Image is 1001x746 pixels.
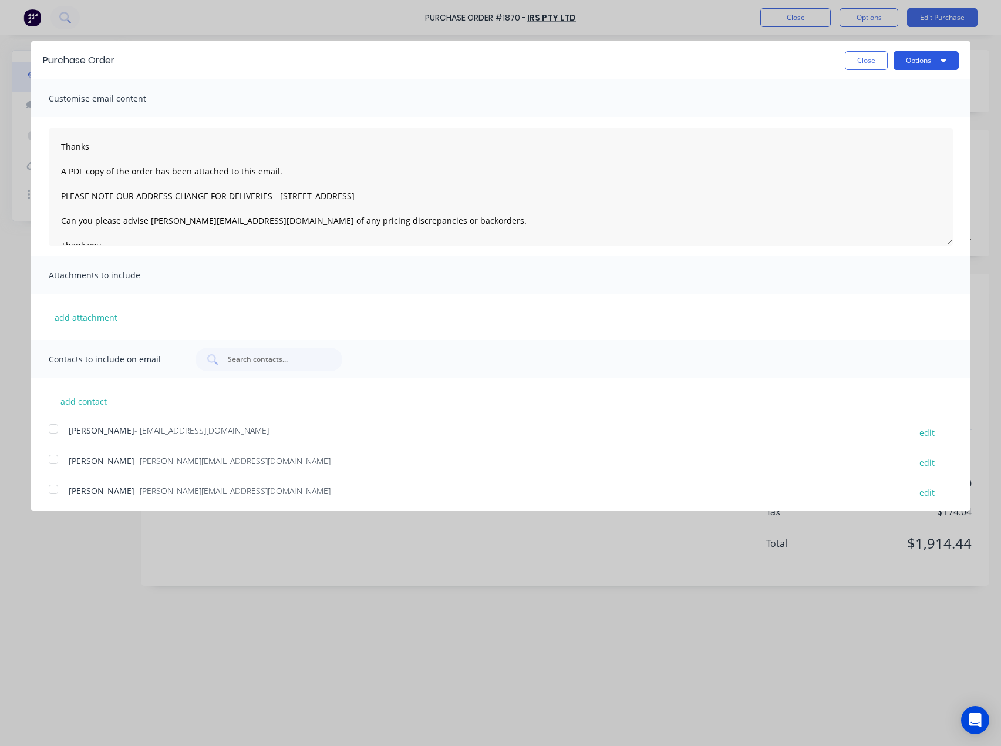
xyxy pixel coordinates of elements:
button: add contact [49,392,119,410]
button: edit [912,424,942,440]
span: - [PERSON_NAME][EMAIL_ADDRESS][DOMAIN_NAME] [134,455,331,466]
span: Customise email content [49,90,178,107]
span: [PERSON_NAME] [69,455,134,466]
button: Options [894,51,959,70]
textarea: Thanks A PDF copy of the order has been attached to this email. PLEASE NOTE OUR ADDRESS CHANGE FO... [49,128,953,246]
span: - [EMAIL_ADDRESS][DOMAIN_NAME] [134,425,269,436]
button: Close [845,51,888,70]
span: Attachments to include [49,267,178,284]
button: edit [912,455,942,471]
input: Search contacts... [227,354,324,365]
div: Open Intercom Messenger [961,706,989,734]
div: Purchase Order [43,53,114,68]
button: edit [912,485,942,500]
span: [PERSON_NAME] [69,485,134,496]
span: [PERSON_NAME] [69,425,134,436]
span: - [PERSON_NAME][EMAIL_ADDRESS][DOMAIN_NAME] [134,485,331,496]
button: add attachment [49,308,123,326]
span: Contacts to include on email [49,351,178,368]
